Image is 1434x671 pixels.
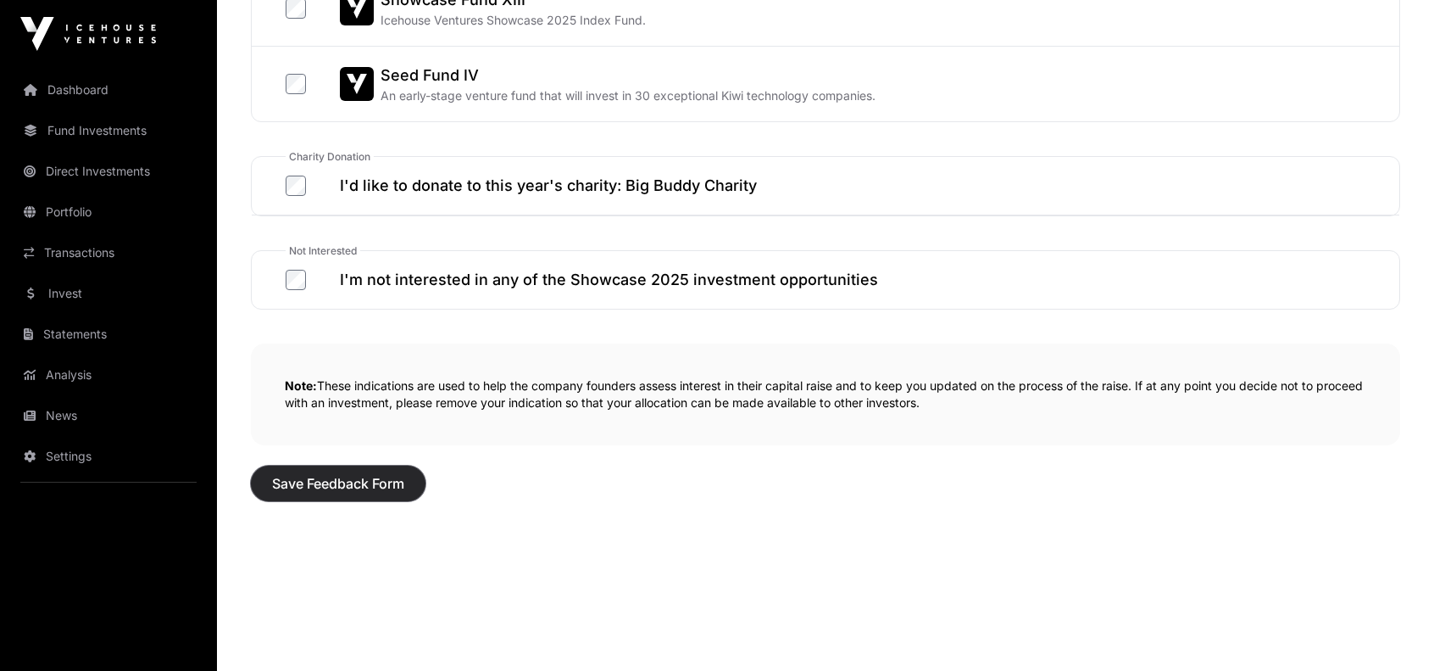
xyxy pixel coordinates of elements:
a: Portfolio [14,193,203,231]
input: I'd like to donate to this year's charity: Big Buddy Charity [286,176,306,196]
h2: I'm not interested in any of the Showcase 2025 investment opportunities [340,268,878,292]
button: Save Feedback Form [251,466,425,501]
a: News [14,397,203,434]
img: Seed Fund IV [340,67,374,101]
a: Dashboard [14,71,203,109]
span: Save Feedback Form [272,473,404,494]
span: Not Interested [286,244,360,258]
p: These indications are used to help the company founders assess interest in their capital raise an... [251,344,1400,445]
a: Analysis [14,356,203,394]
p: An early-stage venture fund that will invest in 30 exceptional Kiwi technology companies. [381,87,875,104]
h2: I'd like to donate to this year's charity: Big Buddy Charity [340,174,757,198]
p: Icehouse Ventures Showcase 2025 Index Fund. [381,12,646,29]
a: Settings [14,438,203,475]
input: I'm not interested in any of the Showcase 2025 investment opportunities [286,270,306,290]
a: Transactions [14,234,203,271]
a: Invest [14,275,203,312]
a: Direct Investments [14,153,203,190]
span: Charity Donation [286,150,374,164]
strong: Note: [285,378,317,393]
a: Statements [14,316,203,353]
iframe: Chat Widget [1349,590,1434,671]
input: Seed Fund IVSeed Fund IVAn early-stage venture fund that will invest in 30 exceptional Kiwi techn... [286,74,306,94]
a: Fund Investments [14,112,203,149]
img: Icehouse Ventures Logo [20,17,156,51]
h2: Seed Fund IV [381,64,875,87]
